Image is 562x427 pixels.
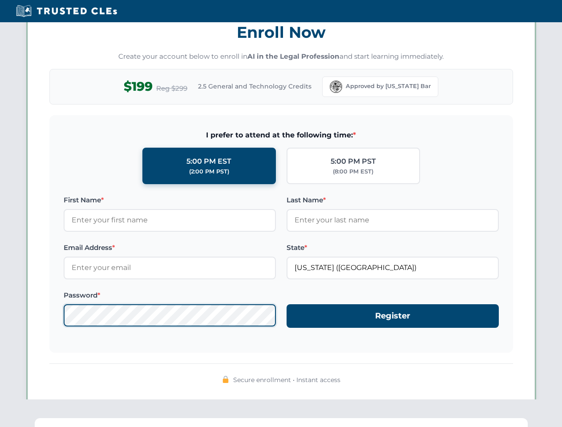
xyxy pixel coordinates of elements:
[64,290,276,301] label: Password
[13,4,120,18] img: Trusted CLEs
[287,257,499,279] input: Florida (FL)
[247,52,340,60] strong: AI in the Legal Profession
[287,304,499,328] button: Register
[64,257,276,279] input: Enter your email
[330,81,342,93] img: Florida Bar
[222,376,229,383] img: 🔒
[233,375,340,385] span: Secure enrollment • Instant access
[287,242,499,253] label: State
[156,83,187,94] span: Reg $299
[189,167,229,176] div: (2:00 PM PST)
[287,209,499,231] input: Enter your last name
[124,77,153,97] span: $199
[198,81,311,91] span: 2.5 General and Technology Credits
[287,195,499,205] label: Last Name
[64,242,276,253] label: Email Address
[64,129,499,141] span: I prefer to attend at the following time:
[49,52,513,62] p: Create your account below to enroll in and start learning immediately.
[49,18,513,46] h3: Enroll Now
[186,156,231,167] div: 5:00 PM EST
[346,82,431,91] span: Approved by [US_STATE] Bar
[64,195,276,205] label: First Name
[333,167,373,176] div: (8:00 PM EST)
[331,156,376,167] div: 5:00 PM PST
[64,209,276,231] input: Enter your first name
